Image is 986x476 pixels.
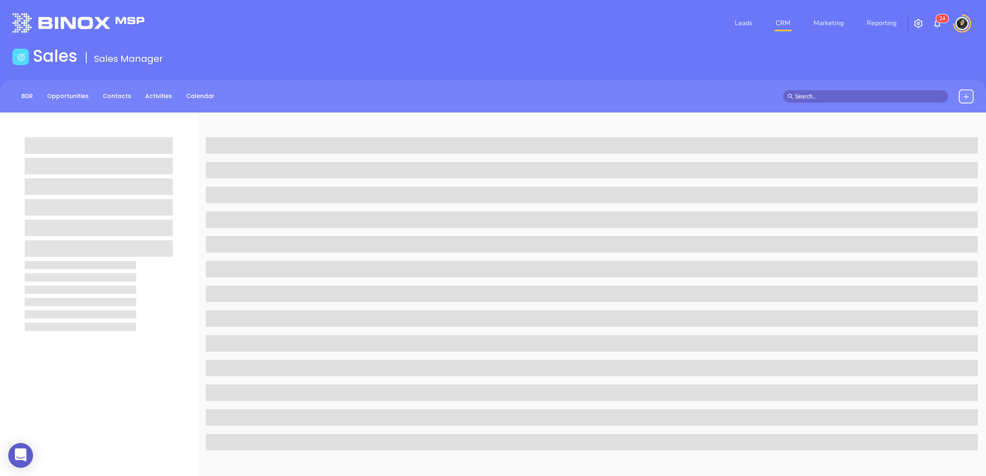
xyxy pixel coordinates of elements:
a: BDR [17,89,38,103]
a: Calendar [181,89,219,103]
a: Leads [731,15,756,31]
img: user [955,17,969,30]
img: iconSetting [913,19,923,28]
sup: 24 [936,14,948,23]
span: 2 [939,16,942,21]
img: iconNotification [932,19,942,28]
a: CRM [772,15,794,31]
a: Activities [140,89,177,103]
a: Marketing [810,15,847,31]
span: Sales Manager [94,52,163,65]
h1: Sales [33,46,78,66]
img: logo [12,13,144,33]
a: Contacts [98,89,136,103]
a: Reporting [863,15,900,31]
a: Opportunities [42,89,94,103]
span: search [788,94,793,99]
input: Search… [795,92,944,101]
span: 4 [942,16,945,21]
